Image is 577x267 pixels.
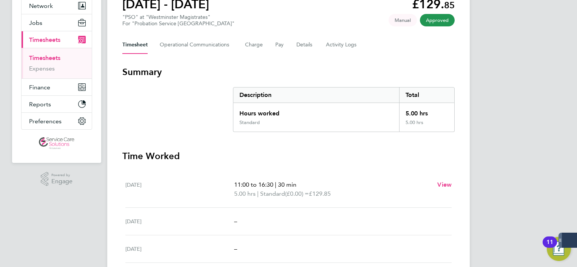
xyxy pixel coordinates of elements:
[22,113,92,129] button: Preferences
[29,84,50,91] span: Finance
[296,36,314,54] button: Details
[39,137,74,149] img: servicecare-logo-retina.png
[125,244,234,253] div: [DATE]
[125,180,234,198] div: [DATE]
[437,181,452,188] span: View
[309,190,331,197] span: £129.85
[122,36,148,54] button: Timesheet
[275,36,284,54] button: Pay
[41,172,73,186] a: Powered byEngage
[278,181,296,188] span: 30 min
[29,54,60,61] a: Timesheets
[233,87,455,132] div: Summary
[285,190,309,197] span: (£0.00) =
[234,245,237,252] span: –
[234,218,237,225] span: –
[22,48,92,78] div: Timesheets
[546,242,553,252] div: 11
[29,19,42,26] span: Jobs
[22,14,92,31] button: Jobs
[29,36,60,43] span: Timesheets
[160,36,233,54] button: Operational Communications
[122,20,235,27] div: For "Probation Service [GEOGRAPHIC_DATA]"
[399,103,454,120] div: 5.00 hrs
[245,36,263,54] button: Charge
[260,189,285,198] span: Standard
[122,150,455,162] h3: Time Worked
[22,96,92,112] button: Reports
[29,118,62,125] span: Preferences
[234,190,256,197] span: 5.00 hrs
[239,120,260,126] div: Standard
[51,172,73,178] span: Powered by
[122,14,235,27] div: "PSO" at "Westminster Magistrates"
[233,103,399,120] div: Hours worked
[257,190,259,197] span: |
[234,181,273,188] span: 11:00 to 16:30
[125,217,234,226] div: [DATE]
[420,14,455,26] span: This timesheet has been approved.
[29,101,51,108] span: Reports
[399,87,454,103] div: Total
[22,79,92,95] button: Finance
[29,65,55,72] a: Expenses
[326,36,358,54] button: Activity Logs
[51,178,73,185] span: Engage
[399,120,454,132] div: 5.00 hrs
[21,137,92,149] a: Go to home page
[122,66,455,78] h3: Summary
[22,31,92,48] button: Timesheets
[437,180,452,189] a: View
[547,237,571,261] button: Open Resource Center, 11 new notifications
[389,14,417,26] span: This timesheet was manually created.
[29,2,53,9] span: Network
[233,87,399,103] div: Description
[275,181,276,188] span: |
